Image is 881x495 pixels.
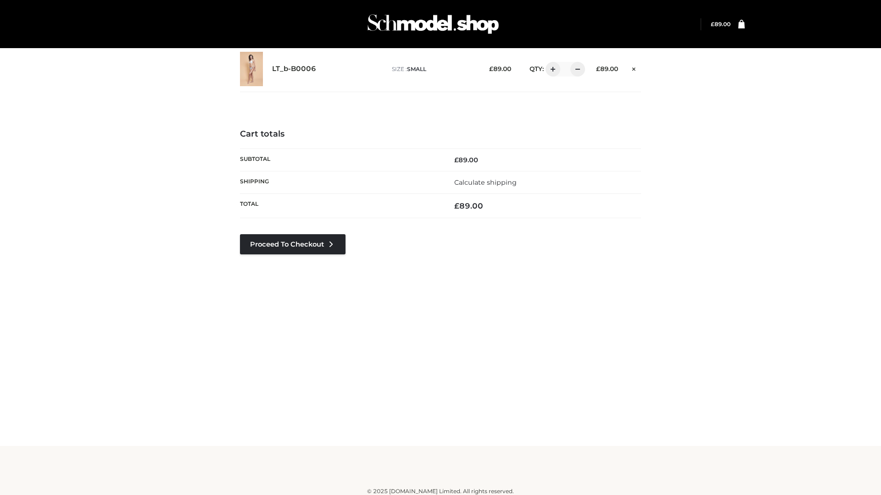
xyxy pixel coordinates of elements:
span: £ [454,156,458,164]
bdi: 89.00 [489,65,511,72]
p: size : [392,65,475,73]
a: £89.00 [711,21,730,27]
a: Proceed to Checkout [240,234,346,254]
bdi: 89.00 [454,201,483,210]
span: SMALL [407,66,426,72]
span: £ [454,201,459,210]
bdi: 89.00 [711,21,730,27]
div: QTY: [520,62,582,77]
th: Total [240,194,440,218]
span: £ [711,21,714,27]
img: LT_b-B0006 - SMALL [240,52,263,86]
h4: Cart totals [240,129,641,139]
img: Schmodel Admin 964 [364,6,502,42]
th: Subtotal [240,148,440,171]
bdi: 89.00 [454,156,478,164]
span: £ [489,65,493,72]
a: Remove this item [627,62,641,74]
bdi: 89.00 [596,65,618,72]
a: Calculate shipping [454,178,517,187]
a: LT_b-B0006 [272,65,316,73]
span: £ [596,65,600,72]
th: Shipping [240,171,440,193]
